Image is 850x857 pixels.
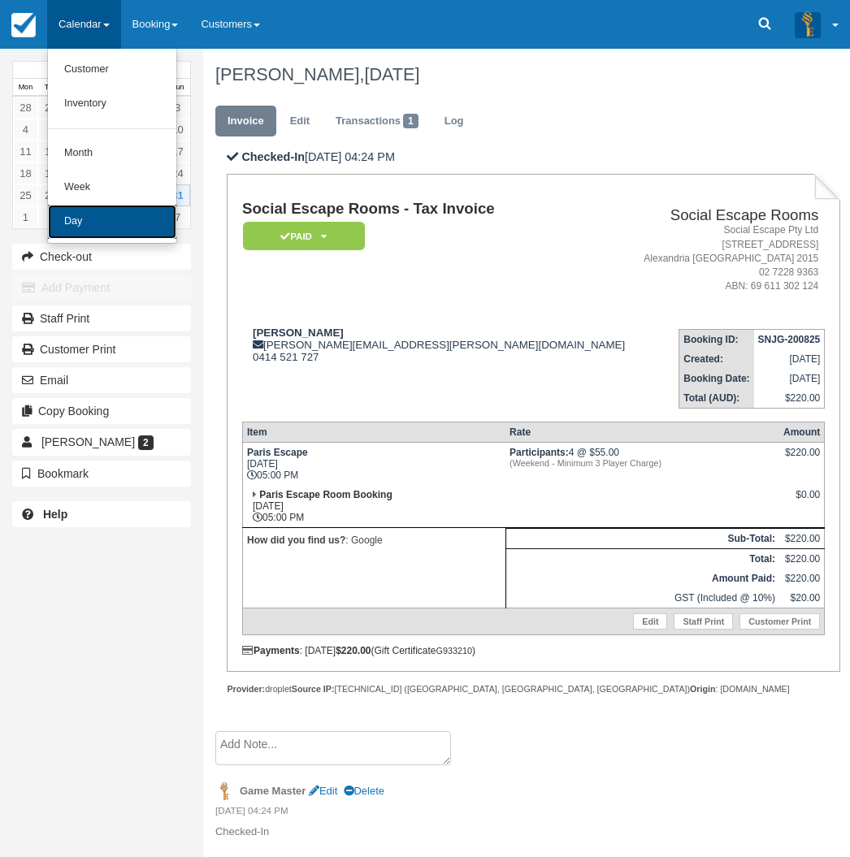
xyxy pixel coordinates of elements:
strong: Game Master [240,785,306,797]
th: Total: [505,549,779,569]
td: $220.00 [779,569,825,588]
a: Transactions1 [323,106,431,137]
div: [PERSON_NAME][EMAIL_ADDRESS][PERSON_NAME][DOMAIN_NAME] 0414 521 727 [242,327,633,363]
span: 2 [138,435,154,450]
a: 17 [165,141,190,162]
a: Log [432,106,476,137]
th: Sun [165,79,190,97]
th: Sub-Total: [505,529,779,549]
a: Edit [278,106,322,137]
a: 10 [165,119,190,141]
a: Staff Print [674,613,733,630]
a: 3 [165,97,190,119]
strong: How did you find us? [247,535,345,546]
span: [DATE] [364,64,419,84]
b: Help [43,508,67,521]
th: Booking ID: [679,330,754,350]
em: Paid [243,222,365,250]
a: Inventory [48,87,176,121]
button: Copy Booking [12,398,191,424]
a: 25 [13,184,38,206]
td: $20.00 [779,588,825,608]
strong: Payments [242,645,300,656]
small: G933210 [436,646,472,656]
ul: Calendar [47,49,177,244]
a: [PERSON_NAME] 2 [12,429,191,455]
a: Help [12,501,191,527]
span: 1 [403,114,418,128]
a: Invoice [215,106,276,137]
a: Edit [633,613,667,630]
th: Total (AUD): [679,388,754,409]
td: $220.00 [779,549,825,569]
div: : [DATE] (Gift Certificate ) [242,645,825,656]
strong: [PERSON_NAME] [253,327,344,339]
div: $0.00 [783,489,820,513]
strong: Source IP: [292,684,335,694]
div: $220.00 [783,447,820,471]
a: 11 [13,141,38,162]
strong: SNJG-200825 [758,334,821,345]
a: Customer Print [12,336,191,362]
strong: Paris Escape Room Booking [259,489,392,500]
h1: Social Escape Rooms - Tax Invoice [242,201,633,218]
p: Checked-In [215,825,829,840]
a: 29 [38,97,63,119]
img: checkfront-main-nav-mini-logo.png [11,13,36,37]
strong: Origin [690,684,715,694]
td: GST (Included @ 10%) [505,588,779,608]
td: [DATE] 05:00 PM [242,443,505,486]
h1: [PERSON_NAME], [215,65,829,84]
th: Booking Date: [679,369,754,388]
th: Amount [779,422,825,443]
p: [DATE] 04:24 PM [227,149,840,166]
a: Week [48,171,176,205]
a: Staff Print [12,305,191,331]
a: 1 [13,206,38,228]
button: Add Payment [12,275,191,301]
th: Mon [13,79,38,97]
a: Edit [309,785,337,797]
b: Checked-In [241,150,305,163]
address: Social Escape Pty Ltd [STREET_ADDRESS] Alexandria [GEOGRAPHIC_DATA] 2015 02 7228 9363 ABN: 69 611... [640,223,818,293]
td: [DATE] [754,369,825,388]
a: 26 [38,184,63,206]
a: 18 [13,162,38,184]
a: 24 [165,162,190,184]
a: Month [48,136,176,171]
a: Day [48,205,176,239]
img: A3 [795,11,821,37]
strong: Paris Escape [247,447,308,458]
h2: Social Escape Rooms [640,207,818,224]
th: Created: [679,349,754,369]
a: Customer Print [739,613,820,630]
strong: $220.00 [336,645,371,656]
a: Delete [344,785,384,797]
p: : Google [247,532,501,548]
td: $220.00 [754,388,825,409]
a: 2 [38,206,63,228]
a: 31 [165,184,190,206]
a: Paid [242,221,359,251]
td: [DATE] [754,349,825,369]
button: Check-out [12,244,191,270]
a: Customer [48,53,176,87]
th: Amount Paid: [505,569,779,588]
em: (Weekend - Minimum 3 Player Charge) [510,458,775,468]
a: 19 [38,162,63,184]
strong: Participants [510,447,569,458]
a: 7 [165,206,190,228]
button: Email [12,367,191,393]
em: [DATE] 04:24 PM [215,804,829,822]
td: [DATE] 05:00 PM [242,485,505,528]
th: Tue [38,79,63,97]
a: 4 [13,119,38,141]
button: Bookmark [12,461,191,487]
td: $220.00 [779,529,825,549]
a: 12 [38,141,63,162]
div: droplet [TECHNICAL_ID] ([GEOGRAPHIC_DATA], [GEOGRAPHIC_DATA], [GEOGRAPHIC_DATA]) : [DOMAIN_NAME] [227,683,840,695]
th: Item [242,422,505,443]
td: 4 @ $55.00 [505,443,779,486]
a: 28 [13,97,38,119]
span: [PERSON_NAME] [41,435,135,448]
